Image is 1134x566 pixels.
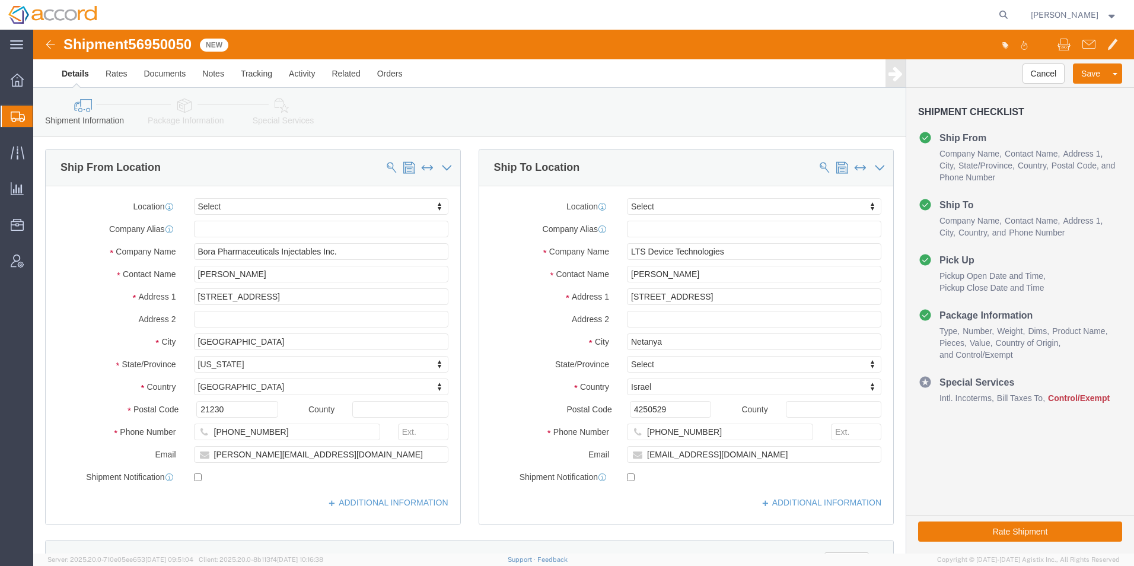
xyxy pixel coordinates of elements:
span: Copyright © [DATE]-[DATE] Agistix Inc., All Rights Reserved [937,555,1120,565]
span: Lauren Pederson [1031,8,1098,21]
iframe: FS Legacy Container [33,30,1134,554]
span: [DATE] 10:16:38 [277,556,323,563]
span: Server: 2025.20.0-710e05ee653 [47,556,193,563]
span: [DATE] 09:51:04 [145,556,193,563]
img: logo [8,6,97,24]
a: Feedback [537,556,568,563]
span: Client: 2025.20.0-8b113f4 [199,556,323,563]
button: [PERSON_NAME] [1030,8,1118,22]
a: Support [508,556,537,563]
